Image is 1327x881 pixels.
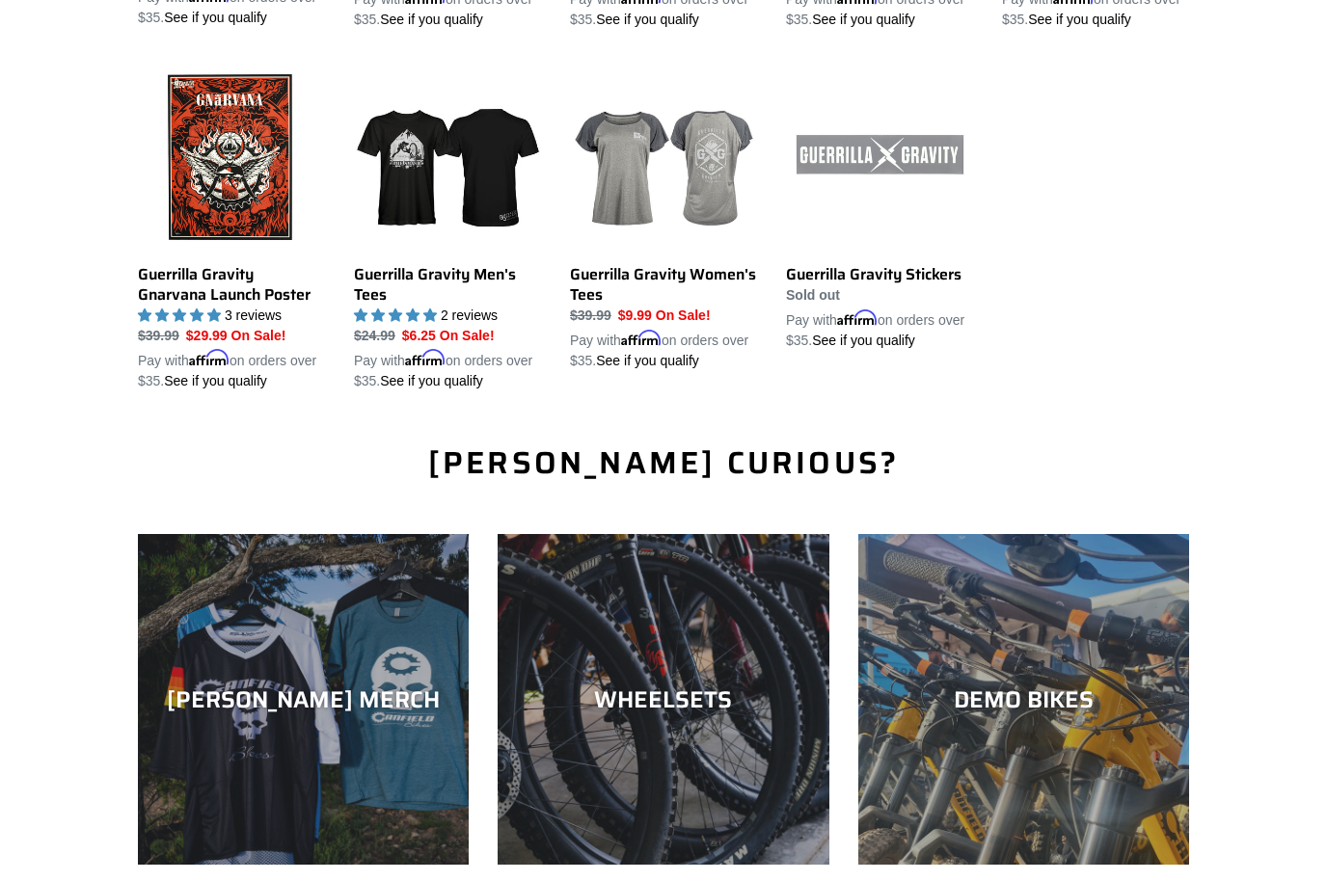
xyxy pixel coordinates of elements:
[498,534,828,865] a: WHEELSETS
[858,534,1189,865] a: DEMO BIKES
[138,534,469,865] a: [PERSON_NAME] MERCH
[138,685,469,713] div: [PERSON_NAME] MERCH
[138,444,1189,481] h2: [PERSON_NAME] curious?
[858,685,1189,713] div: DEMO BIKES
[498,685,828,713] div: WHEELSETS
